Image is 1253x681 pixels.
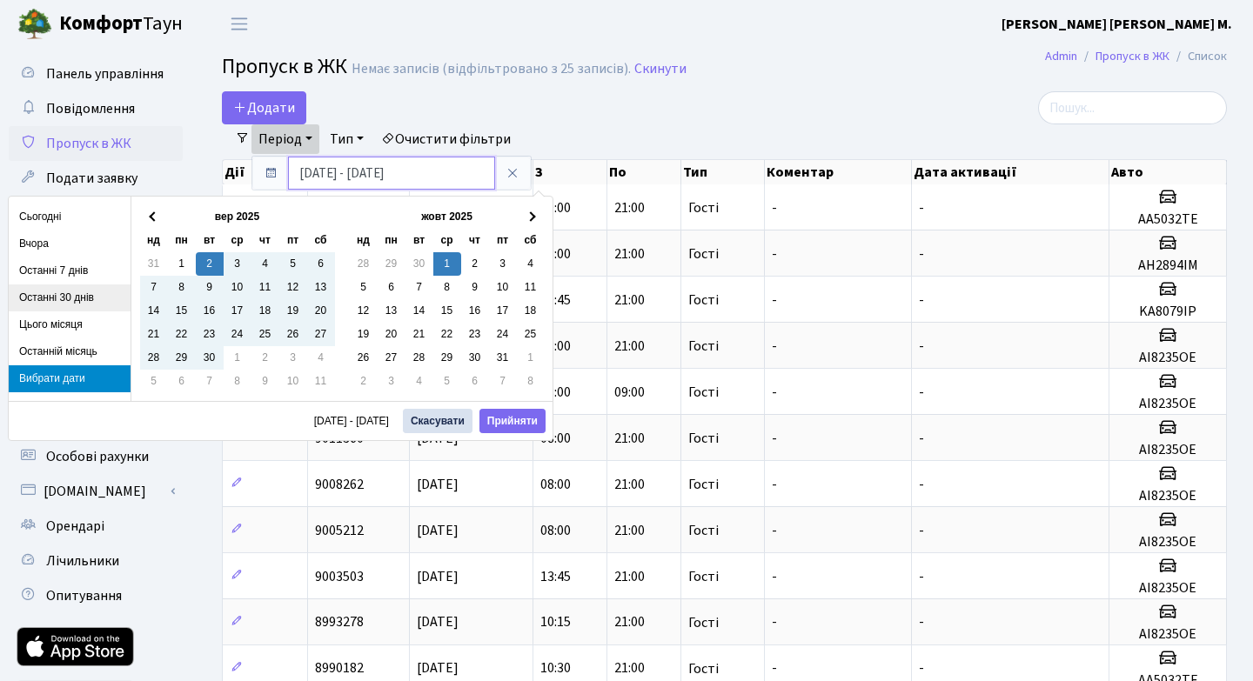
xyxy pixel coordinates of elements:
[224,346,251,370] td: 1
[433,323,461,346] td: 22
[919,198,924,217] span: -
[405,229,433,252] th: вт
[374,124,518,154] a: Очистити фільтри
[168,299,196,323] td: 15
[378,205,517,229] th: жовт 2025
[772,521,777,540] span: -
[350,370,378,393] td: 2
[233,98,295,117] span: Додати
[224,252,251,276] td: 3
[279,299,307,323] td: 19
[46,134,131,153] span: Пропуск в ЖК
[772,613,777,632] span: -
[196,276,224,299] td: 9
[1116,396,1219,412] h5: AI8235OE
[614,567,645,586] span: 21:00
[1038,91,1227,124] input: Пошук...
[540,244,571,264] span: 08:00
[46,169,137,188] span: Подати заявку
[168,276,196,299] td: 8
[517,299,545,323] td: 18
[222,91,306,124] a: Додати
[307,370,335,393] td: 11
[772,337,777,356] span: -
[9,578,183,613] a: Опитування
[489,276,517,299] td: 10
[614,244,645,264] span: 21:00
[417,659,459,678] span: [DATE]
[1116,257,1219,274] h5: AH2894IM
[614,337,645,356] span: 21:00
[772,475,777,494] span: -
[517,276,545,299] td: 11
[315,521,364,540] span: 9005212
[540,521,571,540] span: 08:00
[378,276,405,299] td: 6
[46,99,135,118] span: Повідомлення
[405,370,433,393] td: 4
[196,323,224,346] td: 23
[9,474,183,509] a: [DOMAIN_NAME]
[279,252,307,276] td: 5
[140,229,168,252] th: нд
[9,338,131,365] li: Останній місяць
[433,229,461,252] th: ср
[772,198,777,217] span: -
[218,10,261,38] button: Переключити навігацію
[614,521,645,540] span: 21:00
[417,521,459,540] span: [DATE]
[251,323,279,346] td: 25
[688,339,719,353] span: Гості
[223,160,308,184] th: Дії
[350,323,378,346] td: 19
[307,229,335,252] th: сб
[279,276,307,299] td: 12
[765,160,912,184] th: Коментар
[168,370,196,393] td: 6
[607,160,681,184] th: По
[140,370,168,393] td: 5
[378,229,405,252] th: пн
[279,323,307,346] td: 26
[378,346,405,370] td: 27
[1002,14,1232,35] a: [PERSON_NAME] [PERSON_NAME] М.
[168,229,196,252] th: пн
[681,160,765,184] th: Тип
[279,370,307,393] td: 10
[688,201,719,215] span: Гості
[433,346,461,370] td: 29
[688,293,719,307] span: Гості
[224,276,251,299] td: 10
[540,290,571,310] span: 09:45
[279,346,307,370] td: 3
[350,252,378,276] td: 28
[251,252,279,276] td: 4
[540,475,571,494] span: 08:00
[323,124,371,154] a: Тип
[1096,47,1169,65] a: Пропуск в ЖК
[517,252,545,276] td: 4
[517,229,545,252] th: сб
[489,299,517,323] td: 17
[489,370,517,393] td: 7
[461,276,489,299] td: 9
[517,346,545,370] td: 1
[168,205,307,229] th: вер 2025
[1116,488,1219,504] h5: AI8235OE
[315,613,364,632] span: 8993278
[614,290,645,310] span: 21:00
[251,124,319,154] a: Період
[919,475,924,494] span: -
[350,346,378,370] td: 26
[9,365,131,392] li: Вибрати дати
[9,230,131,257] li: Вчора
[688,477,719,491] span: Гості
[315,567,364,586] span: 9003503
[1116,350,1219,366] h5: AI8235OE
[46,586,122,605] span: Опитування
[1116,304,1219,320] h5: KA8079IP
[350,276,378,299] td: 5
[772,383,777,402] span: -
[688,431,719,445] span: Гості
[9,311,131,338] li: Цього місяця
